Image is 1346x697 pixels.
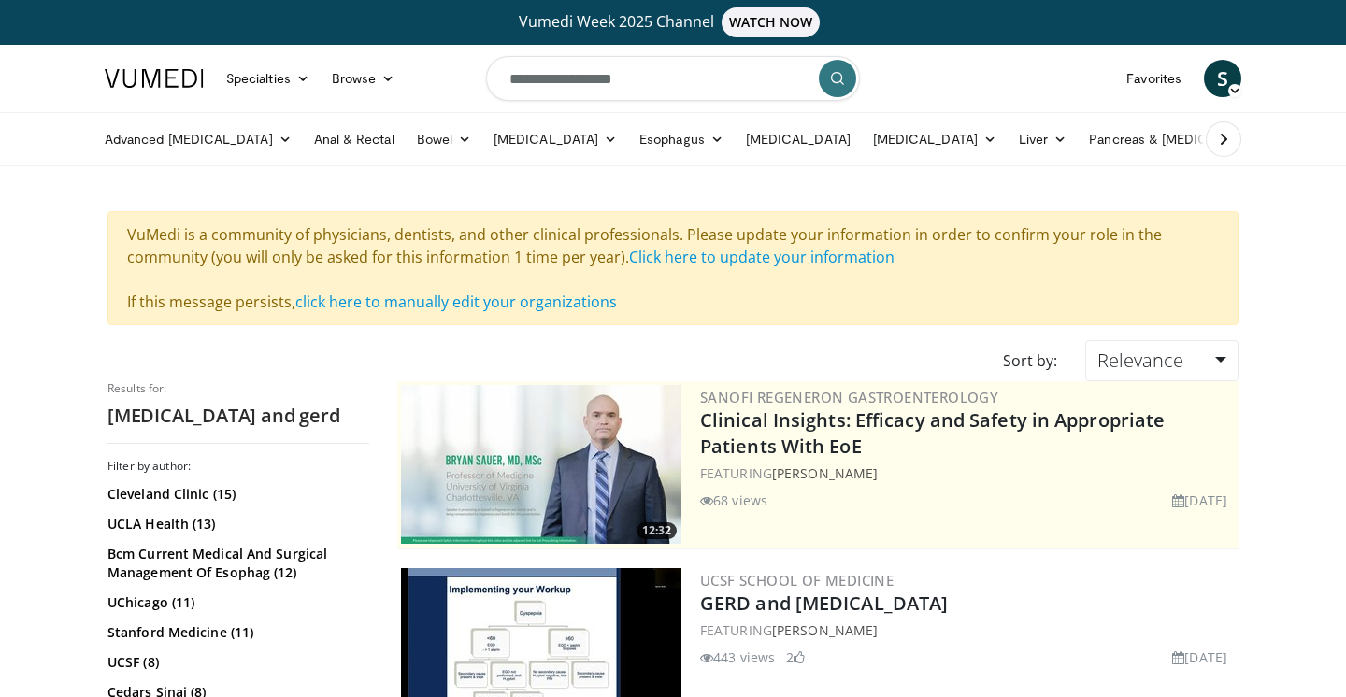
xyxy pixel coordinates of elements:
div: Sort by: [989,340,1071,381]
li: 2 [786,647,805,667]
a: Click here to update your information [629,247,895,267]
a: [MEDICAL_DATA] [482,121,628,158]
img: bf9ce42c-6823-4735-9d6f-bc9dbebbcf2c.png.300x170_q85_crop-smart_upscale.jpg [401,385,681,544]
a: Specialties [215,60,321,97]
span: WATCH NOW [722,7,821,37]
div: VuMedi is a community of physicians, dentists, and other clinical professionals. Please update yo... [107,211,1239,325]
a: Favorites [1115,60,1193,97]
a: Cleveland Clinic (15) [107,485,365,504]
li: 68 views [700,491,767,510]
a: Bcm Current Medical And Surgical Management Of Esophag (12) [107,545,365,582]
a: GERD and [MEDICAL_DATA] [700,590,948,616]
a: [MEDICAL_DATA] [862,121,1008,158]
span: 12:32 [637,522,677,539]
a: click here to manually edit your organizations [295,292,617,312]
span: Relevance [1097,348,1183,373]
a: Stanford Medicine (11) [107,623,365,642]
p: Results for: [107,381,369,396]
input: Search topics, interventions [486,56,860,101]
h2: [MEDICAL_DATA] and gerd [107,404,369,428]
a: [MEDICAL_DATA] [735,121,862,158]
a: Bowel [406,121,482,158]
a: Pancreas & [MEDICAL_DATA] [1078,121,1296,158]
a: Browse [321,60,407,97]
a: Relevance [1085,340,1239,381]
a: [PERSON_NAME] [772,621,878,639]
a: [PERSON_NAME] [772,464,878,482]
a: Clinical Insights: Efficacy and Safety in Appropriate Patients With EoE [700,407,1165,459]
a: Liver [1008,121,1078,158]
a: UChicago (11) [107,593,365,612]
li: 443 views [700,647,775,667]
a: Esophagus [628,121,735,158]
h3: Filter by author: [107,459,369,474]
a: UCSF School of Medicine [700,571,894,590]
a: UCLA Health (13) [107,515,365,533]
div: FEATURING [700,463,1235,483]
a: 12:32 [401,385,681,544]
li: [DATE] [1172,647,1227,667]
a: Vumedi Week 2025 ChannelWATCH NOW [107,7,1239,37]
a: Sanofi Regeneron Gastroenterology [700,388,998,406]
a: Advanced [MEDICAL_DATA] [93,121,303,158]
a: UCSF (8) [107,653,365,672]
a: S [1204,60,1241,97]
div: FEATURING [700,620,1235,640]
img: VuMedi Logo [105,69,204,88]
a: Anal & Rectal [303,121,406,158]
li: [DATE] [1172,491,1227,510]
